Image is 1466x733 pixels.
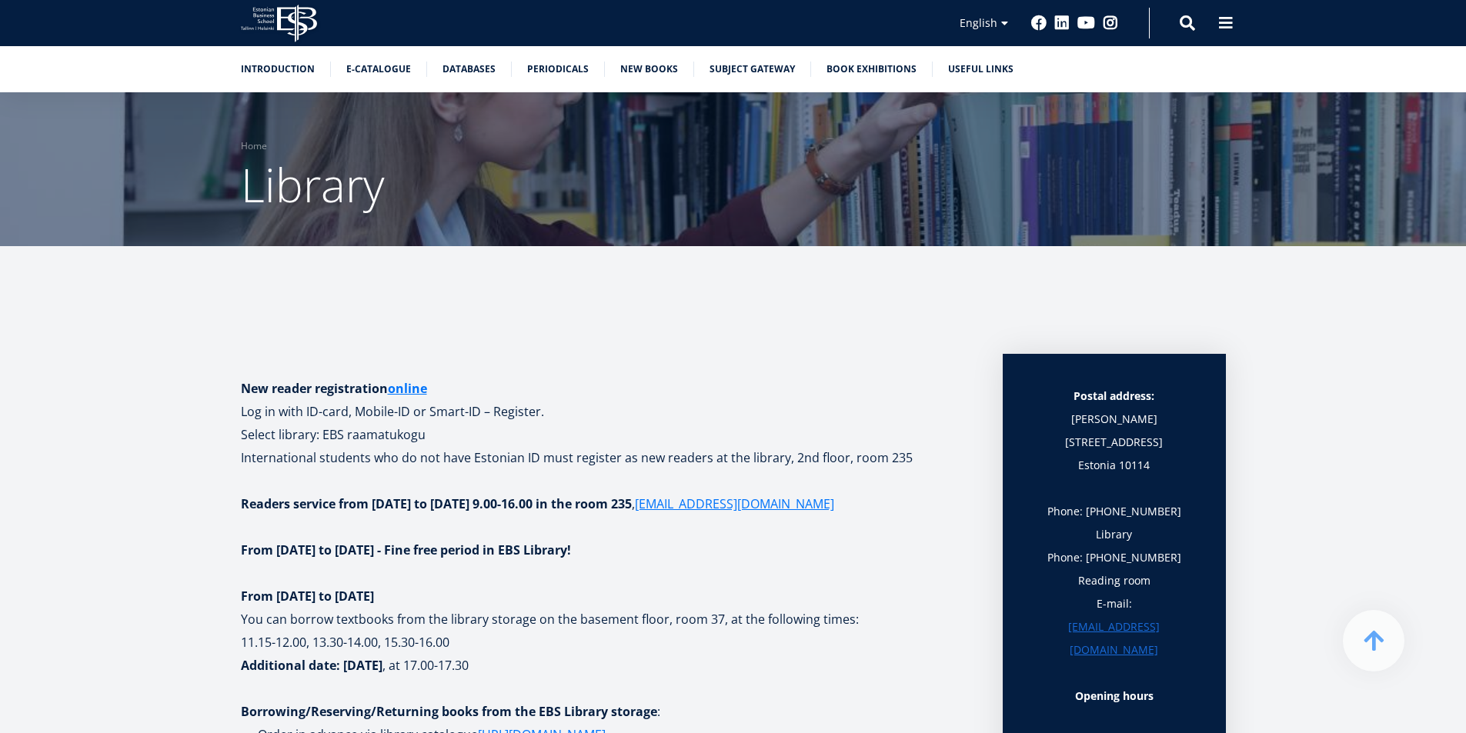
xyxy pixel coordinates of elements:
[1077,15,1095,31] a: Youtube
[241,495,632,512] strong: Readers service from [DATE] to [DATE] 9.00-16.00 in the room 235
[241,541,571,558] strong: From [DATE] to [DATE] - Fine free period in EBS Library!
[1034,615,1195,661] a: [EMAIL_ADDRESS][DOMAIN_NAME]
[241,585,972,654] p: You can borrow textbooks from the library storage on the basement floor, room 37, at the followin...
[241,377,972,423] p: Log in with ID-card, Mobile-ID or Smart-ID – Register.
[388,377,427,400] a: online
[1074,388,1154,403] strong: Postal address:
[1034,546,1195,592] p: Phone: [PHONE_NUMBER] Reading room
[241,492,972,515] p: ,
[346,62,411,77] a: E-catalogue
[241,153,385,216] span: Library
[710,62,795,77] a: Subject Gateway
[241,138,267,154] a: Home
[241,62,315,77] a: Introduction
[527,62,589,77] a: Periodicals
[1031,15,1047,31] a: Facebook
[827,62,917,77] a: Book exhibitions
[1034,408,1195,477] p: [PERSON_NAME][STREET_ADDRESS] Estonia 10114
[635,492,834,515] a: [EMAIL_ADDRESS][DOMAIN_NAME]
[1103,15,1118,31] a: Instagram
[1034,500,1195,546] p: Phone: [PHONE_NUMBER] Library
[241,380,427,397] strong: New reader registration
[442,62,496,77] a: Databases
[1034,592,1195,661] p: E-mail:
[241,700,972,723] p: :
[241,657,382,674] strong: Additional date: [DATE]
[241,423,972,469] p: Select library: EBS raamatukogu International students who do not have Estonian ID must register ...
[620,62,678,77] a: New books
[1075,688,1154,703] strong: Opening hours
[1054,15,1070,31] a: Linkedin
[241,703,657,720] strong: Borrowing/Reserving/Returning books from the EBS Library storage
[948,62,1014,77] a: Useful links
[241,588,374,605] strong: From [DATE] to [DATE]
[241,654,972,700] p: , at 17.00-17.30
